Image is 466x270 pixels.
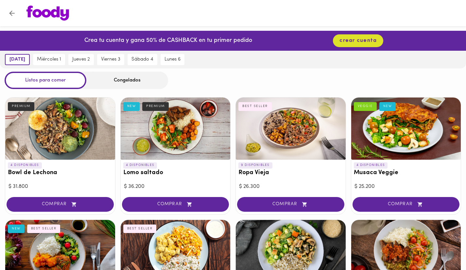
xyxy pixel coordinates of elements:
div: Ropa Vieja [236,98,346,160]
div: BEST SELLER [27,225,60,233]
h3: Ropa Vieja [238,170,343,176]
button: viernes 3 [97,54,124,65]
button: miércoles 1 [33,54,65,65]
button: crear cuenta [333,34,383,47]
span: COMPRAR [245,202,336,207]
span: crear cuenta [339,38,377,44]
button: COMPRAR [237,197,344,212]
h3: Musaca Veggie [354,170,458,176]
span: lunes 6 [164,57,181,63]
p: 4 DISPONIBLES [8,162,42,168]
div: $ 26.300 [239,183,342,190]
div: Bowl de Lechona [5,98,115,160]
p: 9 DISPONIBLES [238,162,272,168]
div: NEW [379,102,396,111]
button: COMPRAR [353,197,460,212]
div: Musaca Veggie [351,98,461,160]
span: COMPRAR [361,202,452,207]
span: sábado 4 [131,57,153,63]
div: Congelados [86,72,168,89]
button: lunes 6 [161,54,184,65]
span: miércoles 1 [37,57,61,63]
div: NEW [8,225,25,233]
span: COMPRAR [15,202,106,207]
iframe: Messagebird Livechat Widget [428,232,459,263]
div: Lomo saltado [121,98,231,160]
button: Volver [4,5,20,21]
p: Crea tu cuenta y gana 50% de CASHBACK en tu primer pedido [84,37,252,45]
h3: Bowl de Lechona [8,170,112,176]
div: NEW [123,102,140,111]
div: Listos para comer [5,72,86,89]
button: [DATE] [5,54,30,65]
span: viernes 3 [101,57,120,63]
h3: Lomo saltado [123,170,228,176]
div: PREMIUM [142,102,169,111]
button: COMPRAR [122,197,229,212]
button: jueves 2 [68,54,94,65]
p: 4 DISPONIBLES [123,162,157,168]
div: $ 25.200 [354,183,458,190]
button: COMPRAR [7,197,114,212]
div: $ 36.200 [124,183,227,190]
div: BEST SELLER [123,225,157,233]
p: 4 DISPONIBLES [354,162,388,168]
button: sábado 4 [128,54,157,65]
span: jueves 2 [72,57,90,63]
div: PREMIUM [8,102,34,111]
div: $ 31.800 [9,183,112,190]
div: BEST SELLER [238,102,272,111]
img: logo.png [26,6,69,21]
span: COMPRAR [130,202,221,207]
div: VEGGIE [354,102,377,111]
span: [DATE] [9,57,25,63]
